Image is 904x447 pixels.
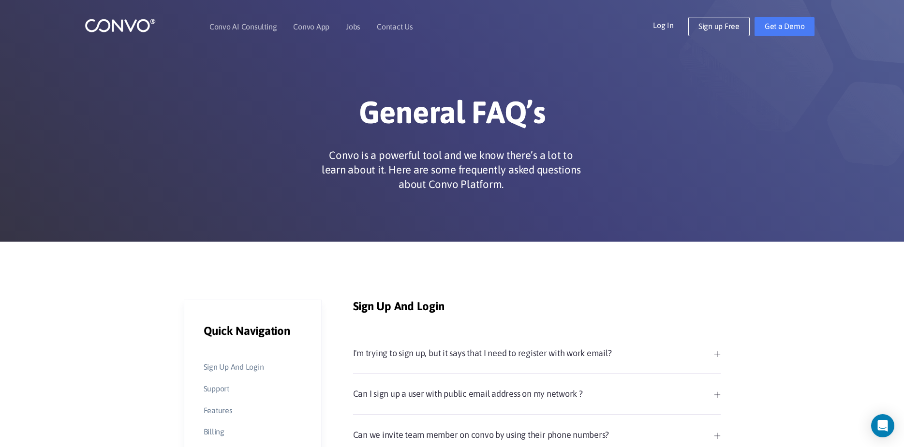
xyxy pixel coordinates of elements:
[346,23,360,30] a: Jobs
[377,23,413,30] a: Contact Us
[755,17,815,36] a: Get a Demo
[209,23,277,30] a: Convo AI Consulting
[353,427,721,443] a: Can we invite team member on convo by using their phone numbers?
[293,23,329,30] a: Convo App
[85,18,156,33] img: logo_1.png
[321,148,582,191] p: Convo is a powerful tool and we know there’s a lot to learn about it. Here are some frequently as...
[204,425,224,439] a: Billing
[353,386,721,402] a: Can I sign up a user with public email address on my network ?
[353,300,721,321] h3: Sign Up And Login
[204,360,264,375] a: Sign Up And Login
[653,17,688,32] a: Log In
[353,345,721,361] a: I'm trying to sign up, but it says that I need to register with work email?
[688,17,750,36] a: Sign up Free
[871,414,894,437] div: Open Intercom Messenger
[204,404,233,418] a: Features
[204,324,302,346] h3: Quick Navigation
[204,382,229,396] a: Support
[184,94,721,138] h1: General FAQ’s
